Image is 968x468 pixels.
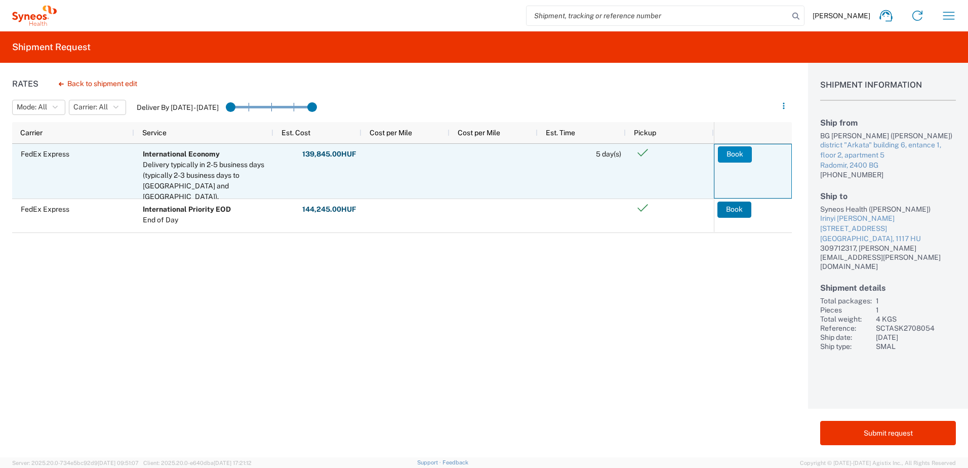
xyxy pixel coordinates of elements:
h2: Shipment Request [12,41,91,53]
h1: Shipment Information [820,80,956,101]
h2: Ship to [820,191,956,201]
span: Carrier: All [73,102,108,112]
button: 139,845.00HUF [302,146,357,163]
button: Book [718,146,752,163]
b: International Economy [143,150,220,158]
span: Copyright © [DATE]-[DATE] Agistix Inc., All Rights Reserved [800,458,956,467]
span: Est. Cost [281,129,310,137]
div: Irinyi [PERSON_NAME] [STREET_ADDRESS] [820,214,956,233]
div: Ship date: [820,333,872,342]
h2: Shipment details [820,283,956,293]
div: Reference: [820,324,872,333]
div: 4 KGS [876,315,956,324]
span: Pickup [634,129,656,137]
div: BG [PERSON_NAME] ([PERSON_NAME]) [820,131,956,140]
span: Cost per Mile [458,129,500,137]
div: [GEOGRAPHIC_DATA], 1117 HU [820,234,956,244]
div: district "Arkata" building 6, entance 1, floor 2, apartment 5 [820,140,956,160]
button: Book [717,202,751,218]
input: Shipment, tracking or reference number [527,6,789,25]
div: End of Day [143,215,231,225]
div: Ship type: [820,342,872,351]
div: [DATE] [876,333,956,342]
span: Est. Time [546,129,575,137]
button: Submit request [820,421,956,445]
span: Service [142,129,167,137]
div: Syneos Health ([PERSON_NAME]) [820,205,956,214]
a: Irinyi [PERSON_NAME] [STREET_ADDRESS][GEOGRAPHIC_DATA], 1117 HU [820,214,956,244]
div: Radomir, 2400 BG [820,161,956,171]
span: FedEx Express [21,205,69,213]
button: Carrier: All [69,100,126,115]
div: [PHONE_NUMBER] [820,170,956,179]
a: Support [417,459,442,465]
h1: Rates [12,79,38,89]
h2: Ship from [820,118,956,128]
div: 1 [876,305,956,315]
div: SCTASK2708054 [876,324,956,333]
span: Mode: All [17,102,47,112]
label: Deliver By [DATE] - [DATE] [137,103,219,112]
span: Cost per Mile [370,129,412,137]
span: [DATE] 09:51:07 [98,460,139,466]
button: 144,245.00HUF [302,202,357,218]
span: 5 day(s) [596,150,621,158]
div: 1 [876,296,956,305]
span: [PERSON_NAME] [813,11,870,20]
strong: 139,845.00 HUF [302,149,356,159]
strong: 144,245.00 HUF [302,205,356,214]
span: Client: 2025.20.0-e640dba [143,460,252,466]
button: Mode: All [12,100,65,115]
button: Back to shipment edit [51,75,145,93]
span: Carrier [20,129,43,137]
div: Total weight: [820,315,872,324]
div: 309712317, [PERSON_NAME][EMAIL_ADDRESS][PERSON_NAME][DOMAIN_NAME] [820,244,956,271]
div: SMAL [876,342,956,351]
b: International Priority EOD [143,205,231,213]
span: Server: 2025.20.0-734e5bc92d9 [12,460,139,466]
a: district "Arkata" building 6, entance 1, floor 2, apartment 5Radomir, 2400 BG [820,140,956,170]
div: Pieces [820,305,872,315]
span: [DATE] 17:21:12 [214,460,252,466]
div: Total packages: [820,296,872,305]
span: FedEx Express [21,150,69,158]
a: Feedback [442,459,468,465]
div: Delivery typically in 2-5 business days (typically 2-3 business days to Canada and Mexico). [143,160,269,202]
